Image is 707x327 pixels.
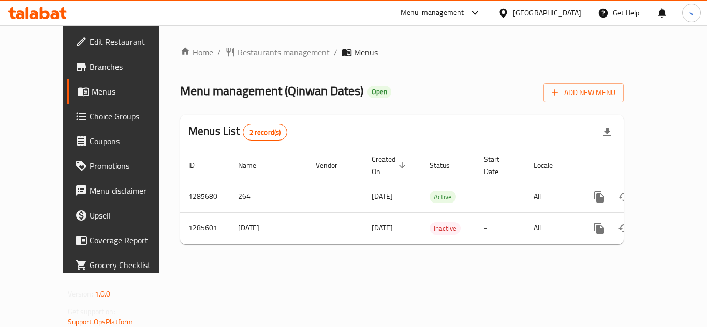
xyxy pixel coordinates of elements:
div: Export file [595,120,620,145]
td: All [525,212,579,244]
span: Upsell [90,209,172,222]
li: / [334,46,337,58]
span: Status [430,159,463,172]
span: 2 record(s) [243,128,287,137]
td: - [476,212,525,244]
th: Actions [579,150,695,181]
h2: Menus List [188,123,287,141]
td: 264 [230,181,307,212]
button: more [587,184,612,209]
a: Choice Groups [67,104,181,129]
div: Inactive [430,222,461,235]
a: Upsell [67,203,181,228]
a: Promotions [67,153,181,178]
a: Edit Restaurant [67,29,181,54]
span: Menu management ( Qinwan Dates ) [180,79,363,102]
span: Version: [68,287,93,301]
span: Restaurants management [238,46,330,58]
a: Grocery Checklist [67,253,181,277]
span: Start Date [484,153,513,178]
button: more [587,216,612,241]
span: Inactive [430,223,461,235]
button: Add New Menu [543,83,624,102]
a: Restaurants management [225,46,330,58]
a: Home [180,46,213,58]
span: Locale [534,159,566,172]
span: Add New Menu [552,86,615,99]
div: Menu-management [401,7,464,19]
span: Coverage Report [90,234,172,246]
span: Active [430,191,456,203]
span: [DATE] [372,190,393,203]
span: [DATE] [372,221,393,235]
div: Total records count [243,124,288,141]
td: All [525,181,579,212]
a: Branches [67,54,181,79]
a: Coverage Report [67,228,181,253]
span: Branches [90,60,172,73]
span: Open [367,87,391,96]
span: s [689,7,693,19]
span: Edit Restaurant [90,36,172,48]
span: ID [188,159,208,172]
table: enhanced table [180,150,695,244]
span: Get support on: [68,305,115,318]
span: Menu disclaimer [90,184,172,197]
span: 1.0.0 [95,287,111,301]
span: Name [238,159,270,172]
a: Menu disclaimer [67,178,181,203]
span: Coupons [90,135,172,147]
td: - [476,181,525,212]
span: Created On [372,153,409,178]
span: Choice Groups [90,110,172,122]
button: Change Status [612,184,637,209]
span: Grocery Checklist [90,259,172,271]
div: Open [367,86,391,98]
a: Coupons [67,129,181,153]
span: Promotions [90,160,172,172]
td: [DATE] [230,212,307,244]
span: Vendor [316,159,351,172]
span: Menus [92,85,172,98]
td: 1285601 [180,212,230,244]
button: Change Status [612,216,637,241]
nav: breadcrumb [180,46,624,58]
div: [GEOGRAPHIC_DATA] [513,7,581,19]
td: 1285680 [180,181,230,212]
a: Menus [67,79,181,104]
li: / [217,46,221,58]
span: Menus [354,46,378,58]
